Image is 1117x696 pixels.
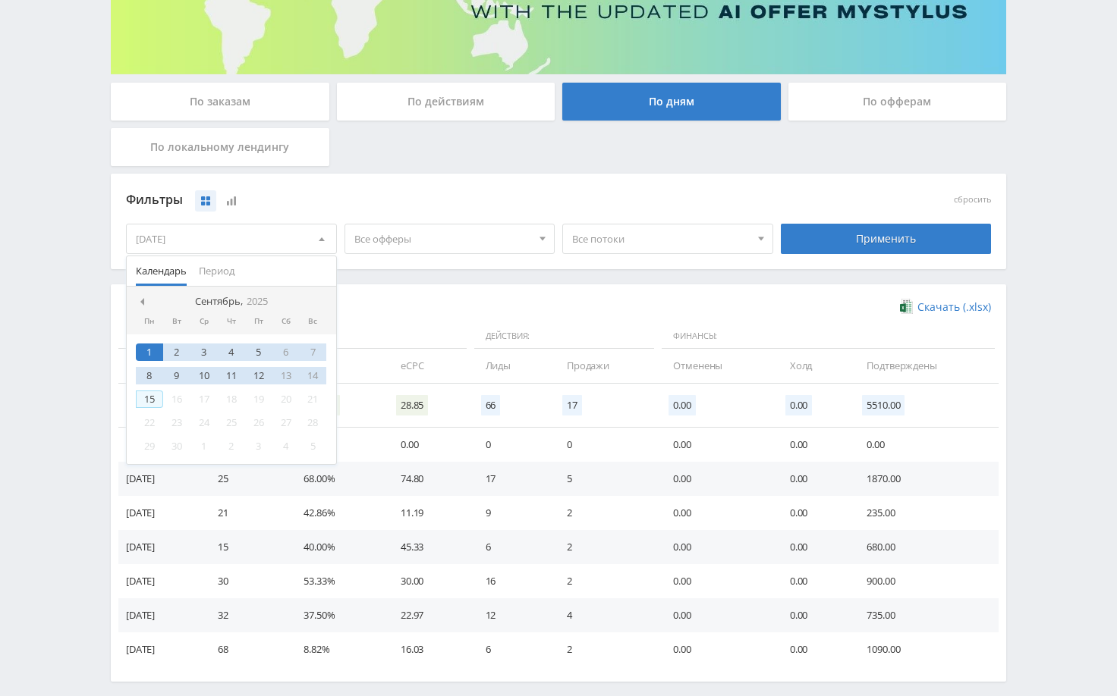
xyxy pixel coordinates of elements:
td: 0 [552,428,658,462]
span: 0.00 [785,395,812,415]
td: 1090.00 [851,632,999,666]
span: 66 [481,395,501,415]
td: [DATE] [118,428,203,462]
td: 0.00% [288,428,385,462]
i: 2025 [247,296,268,307]
div: 4 [218,343,245,361]
td: 0 [470,428,552,462]
div: 3 [190,343,218,361]
td: [DATE] [118,462,203,496]
div: 9 [163,367,190,384]
td: 2 [552,530,658,564]
td: 68.00% [288,462,385,496]
span: Данные: [118,324,467,350]
span: Финансы: [662,324,995,350]
div: Вс [300,317,327,326]
img: xlsx [900,299,913,314]
span: 28.85 [396,395,428,415]
td: 0.00 [658,496,774,530]
td: 0.00 [775,428,852,462]
td: 1870.00 [851,462,999,496]
div: 10 [190,367,218,384]
td: 9 [470,496,552,530]
div: 6 [272,343,300,361]
td: 40.00% [288,530,385,564]
td: 6 [470,632,552,666]
td: 0.00 [385,428,470,462]
div: По дням [562,83,781,121]
td: 0.00 [658,428,774,462]
div: 1 [136,343,163,361]
div: 30 [163,437,190,455]
td: 68 [203,632,288,666]
td: Лиды [470,349,552,383]
div: Сб [272,317,300,326]
td: 2 [552,632,658,666]
div: 28 [300,414,327,431]
td: 0.00 [775,496,852,530]
a: Скачать (.xlsx) [900,299,991,315]
td: 53.33% [288,564,385,598]
td: Подтверждены [851,349,999,383]
div: 11 [218,367,245,384]
td: 15 [203,530,288,564]
span: Период [199,256,234,286]
span: Все потоки [572,224,750,253]
div: Фильтры [126,189,773,212]
td: 5 [552,462,658,496]
td: 32 [203,598,288,632]
td: 0.00 [851,428,999,462]
div: 12 [245,367,272,384]
div: 15 [136,390,163,408]
td: 0.00 [775,598,852,632]
button: сбросить [954,195,991,205]
div: 26 [245,414,272,431]
td: 12 [470,598,552,632]
td: 30 [203,564,288,598]
div: 24 [190,414,218,431]
div: Пн [136,317,163,326]
div: 5 [245,343,272,361]
div: 3 [245,437,272,455]
td: 0.00 [775,632,852,666]
td: 0.00 [658,530,774,564]
button: Период [193,256,241,286]
span: Календарь [136,256,187,286]
td: 680.00 [851,530,999,564]
div: 1 [190,437,218,455]
span: Все офферы [354,224,532,253]
div: Чт [218,317,245,326]
div: 2 [218,437,245,455]
span: 17 [562,395,582,415]
span: 5510.00 [862,395,905,415]
td: 2 [552,496,658,530]
td: 6 [470,530,552,564]
div: 25 [218,414,245,431]
button: Календарь [130,256,193,286]
div: 14 [300,367,327,384]
td: [DATE] [118,530,203,564]
td: 22.97 [385,598,470,632]
div: Ср [190,317,218,326]
div: 7 [300,343,327,361]
div: По офферам [788,83,1007,121]
td: 0.00 [775,530,852,564]
div: 17 [190,390,218,408]
td: 8.82% [288,632,385,666]
td: 42.86% [288,496,385,530]
td: CR [288,349,385,383]
td: 0.00 [658,462,774,496]
div: 5 [300,437,327,455]
div: Вт [163,317,190,326]
td: 74.80 [385,462,470,496]
td: 235.00 [851,496,999,530]
div: 27 [272,414,300,431]
td: [DATE] [118,632,203,666]
div: 20 [272,390,300,408]
td: 16 [470,564,552,598]
td: 16.03 [385,632,470,666]
div: 18 [218,390,245,408]
td: 4 [552,598,658,632]
span: Действия: [474,324,655,350]
td: 0.00 [775,564,852,598]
